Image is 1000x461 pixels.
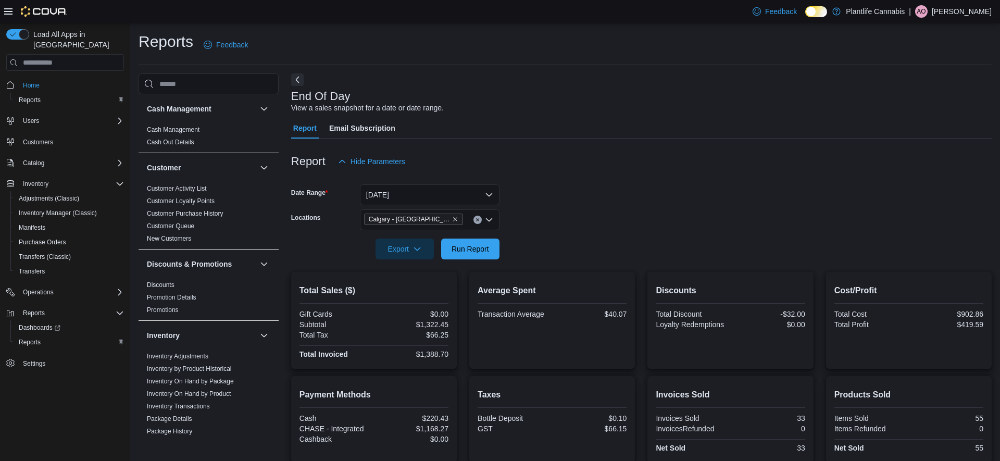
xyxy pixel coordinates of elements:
button: Inventory [147,330,256,341]
div: 0 [911,425,983,433]
div: Items Sold [834,414,907,422]
h2: Payment Methods [299,389,448,401]
span: Purchase Orders [19,238,66,246]
a: Cash Management [147,126,199,133]
span: Settings [19,357,124,370]
strong: Net Sold [834,444,864,452]
a: Package Details [147,415,192,422]
button: Hide Parameters [334,151,409,172]
span: Inventory On Hand by Package [147,377,234,385]
label: Date Range [291,189,328,197]
span: Reports [15,94,124,106]
span: Adjustments (Classic) [19,194,79,203]
button: Run Report [441,239,499,259]
span: Feedback [765,6,797,17]
a: Home [19,79,44,92]
span: Promotion Details [147,293,196,302]
span: Product Expirations [147,440,201,448]
span: Catalog [23,159,44,167]
a: Adjustments (Classic) [15,192,83,205]
span: Customer Purchase History [147,209,223,218]
span: Feedback [216,40,248,50]
button: Inventory [2,177,128,191]
img: Cova [21,6,67,17]
h3: End Of Day [291,90,351,103]
div: InvoicesRefunded [656,425,728,433]
a: Cash Out Details [147,139,194,146]
span: Inventory [23,180,48,188]
button: Next [291,73,304,86]
h2: Discounts [656,284,805,297]
a: Discounts [147,281,174,289]
input: Dark Mode [805,6,827,17]
a: Customer Activity List [147,185,207,192]
h2: Invoices Sold [656,389,805,401]
span: Inventory Transactions [147,402,210,410]
p: Plantlife Cannabis [846,5,905,18]
span: Customer Queue [147,222,194,230]
button: Inventory Manager (Classic) [10,206,128,220]
div: 55 [911,414,983,422]
a: Promotions [147,306,179,314]
span: Run Report [452,244,489,254]
div: $0.00 [376,310,448,318]
button: Remove Calgary - Harvest Hills from selection in this group [452,216,458,222]
button: [DATE] [360,184,499,205]
a: Transfers (Classic) [15,251,75,263]
span: Hide Parameters [351,156,405,167]
div: Loyalty Redemptions [656,320,728,329]
span: Cash Out Details [147,138,194,146]
div: $0.00 [733,320,805,329]
span: Customers [19,135,124,148]
div: $1,322.45 [376,320,448,329]
span: Report [293,118,317,139]
span: Load All Apps in [GEOGRAPHIC_DATA] [29,29,124,50]
button: Home [2,77,128,92]
button: Operations [2,285,128,300]
span: Purchase Orders [15,236,124,248]
div: $220.43 [376,414,448,422]
div: CHASE - Integrated [299,425,372,433]
a: Customer Loyalty Points [147,197,215,205]
p: | [909,5,911,18]
span: Reports [23,309,45,317]
a: Settings [19,357,49,370]
span: Reports [19,338,41,346]
a: Inventory On Hand by Package [147,378,234,385]
a: Inventory by Product Historical [147,365,232,372]
div: $1,168.27 [376,425,448,433]
a: Manifests [15,221,49,234]
span: Catalog [19,157,124,169]
span: Operations [23,288,54,296]
div: 55 [911,444,983,452]
div: $419.59 [911,320,983,329]
button: Reports [10,93,128,107]
span: Transfers [15,265,124,278]
a: Transfers [15,265,49,278]
span: Inventory On Hand by Product [147,390,231,398]
span: Transfers (Classic) [15,251,124,263]
button: Customer [258,161,270,174]
button: Customer [147,163,256,173]
div: 33 [733,444,805,452]
span: Email Subscription [329,118,395,139]
span: Inventory [19,178,124,190]
span: Reports [19,96,41,104]
a: New Customers [147,235,191,242]
h2: Total Sales ($) [299,284,448,297]
nav: Complex example [6,73,124,398]
span: Calgary - Harvest Hills [364,214,463,225]
h1: Reports [139,31,193,52]
div: -$32.00 [733,310,805,318]
button: Open list of options [485,216,493,224]
strong: Total Invoiced [299,350,348,358]
div: Cashback [299,435,372,443]
div: $40.07 [554,310,627,318]
div: Total Discount [656,310,728,318]
span: Manifests [15,221,124,234]
a: Package History [147,428,192,435]
span: Settings [23,359,45,368]
button: Reports [19,307,49,319]
span: Inventory Manager (Classic) [15,207,124,219]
